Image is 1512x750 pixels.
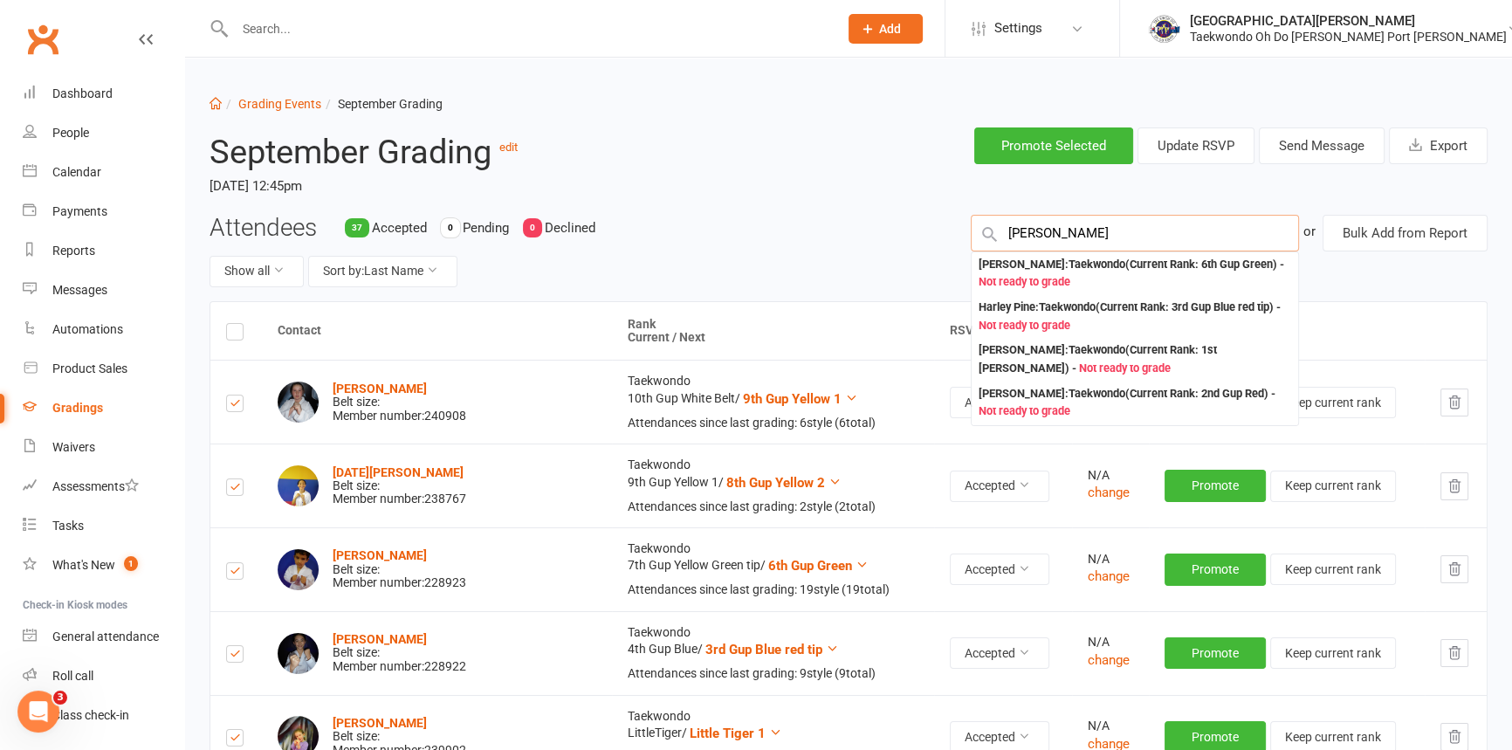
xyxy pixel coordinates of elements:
[1088,469,1133,482] div: N/A
[628,583,918,596] div: Attendances since last grading: 19 style ( 19 total)
[333,382,427,396] a: [PERSON_NAME]
[23,696,184,735] a: Class kiosk mode
[23,467,184,506] a: Assessments
[612,527,934,611] td: Taekwondo 7th Gup Yellow Green tip /
[333,632,427,646] a: [PERSON_NAME]
[1088,719,1133,733] div: N/A
[278,549,319,590] img: Bodhi Bryne-Quinn
[333,716,427,730] a: [PERSON_NAME]
[726,472,842,493] button: 8th Gup Yellow 2
[545,220,595,236] span: Declined
[1270,554,1396,585] button: Keep current rank
[52,630,159,643] div: General attendance
[333,466,466,506] div: Belt size: Member number: 238767
[52,126,89,140] div: People
[950,387,1049,418] button: Accepted
[849,14,923,44] button: Add
[1259,127,1385,164] button: Send Message
[628,500,918,513] div: Attendances since last grading: 2 style ( 2 total)
[333,633,466,673] div: Belt size: Member number: 228922
[52,361,127,375] div: Product Sales
[994,9,1042,48] span: Settings
[23,389,184,428] a: Gradings
[372,220,427,236] span: Accepted
[1165,637,1266,669] button: Promote
[52,669,93,683] div: Roll call
[210,215,317,242] h3: Attendees
[950,554,1049,585] button: Accepted
[612,360,934,444] td: Taekwondo 10th Gup White Belt /
[726,475,825,491] span: 8th Gup Yellow 2
[321,94,443,114] li: September Grading
[23,231,184,271] a: Reports
[333,548,427,562] strong: [PERSON_NAME]
[1088,650,1130,671] button: change
[979,319,1070,332] span: Not ready to grade
[52,322,123,336] div: Automations
[23,310,184,349] a: Automations
[53,691,67,705] span: 3
[23,428,184,467] a: Waivers
[979,385,1292,421] div: [PERSON_NAME] : Taekwondo (Current Rank: 2nd Gup Red ) -
[210,171,727,201] time: [DATE] 12:45pm
[1389,127,1488,164] button: Export
[950,471,1049,502] button: Accepted
[1088,636,1133,649] div: N/A
[52,440,95,454] div: Waivers
[278,633,319,674] img: Bonnie Byrne-Quinn
[628,667,918,680] div: Attendances since last grading: 9 style ( 9 total)
[17,691,59,733] iframe: Intercom live chat
[52,165,101,179] div: Calendar
[1088,553,1133,566] div: N/A
[52,519,84,533] div: Tasks
[23,657,184,696] a: Roll call
[979,299,1292,334] div: Harley Pine : Taekwondo (Current Rank: 3rd Gup Blue red tip ) -
[23,349,184,389] a: Product Sales
[612,444,934,527] td: Taekwondo 9th Gup Yellow 1 /
[23,74,184,114] a: Dashboard
[768,555,869,576] button: 6th Gup Green
[333,465,464,479] a: [DATE][PERSON_NAME]
[1146,11,1181,46] img: thumb_image1517475016.png
[52,86,113,100] div: Dashboard
[238,97,321,111] a: Grading Events
[1190,29,1507,45] div: Taekwondo Oh Do [PERSON_NAME] Port [PERSON_NAME]
[52,283,107,297] div: Messages
[705,642,822,657] span: 3rd Gup Blue red tip
[705,639,839,660] button: 3rd Gup Blue red tip
[52,479,139,493] div: Assessments
[345,218,369,237] div: 37
[23,192,184,231] a: Payments
[230,17,826,41] input: Search...
[52,244,95,258] div: Reports
[262,302,612,361] th: Contact
[1323,215,1488,251] button: Bulk Add from Report
[1079,361,1171,375] span: Not ready to grade
[23,114,184,153] a: People
[278,382,319,423] img: Felicity Anderson
[1165,470,1266,501] button: Promote
[1270,471,1396,502] button: Keep current rank
[612,302,934,361] th: Rank Current / Next
[934,302,1071,361] th: RSVP
[124,556,138,571] span: 1
[278,465,319,506] img: Lucia Aversa
[1088,566,1130,587] button: change
[690,726,766,741] span: Little Tiger 1
[879,22,901,36] span: Add
[52,204,107,218] div: Payments
[612,611,934,695] td: Taekwondo 4th Gup Blue /
[690,723,782,744] button: Little Tiger 1
[979,275,1070,288] span: Not ready to grade
[974,127,1133,164] button: Promote Selected
[1270,387,1396,418] button: Keep current rank
[628,416,918,430] div: Attendances since last grading: 6 style ( 6 total)
[23,271,184,310] a: Messages
[23,506,184,546] a: Tasks
[1270,637,1396,669] button: Keep current rank
[979,256,1292,292] div: [PERSON_NAME] : Taekwondo (Current Rank: 6th Gup Green ) -
[23,546,184,585] a: What's New1
[971,215,1300,251] input: Search Members by name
